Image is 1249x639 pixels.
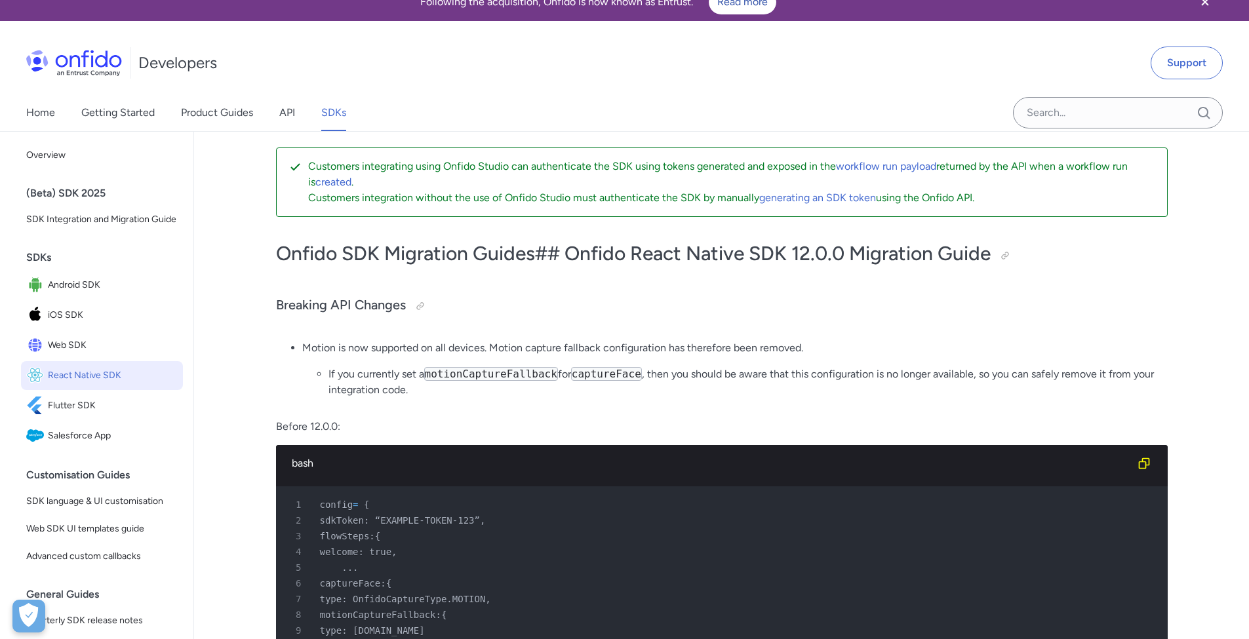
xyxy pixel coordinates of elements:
[12,600,45,632] div: Cookie Preferences
[21,331,183,360] a: IconWeb SDKWeb SDK
[320,547,397,557] span: welcome: true,
[21,608,183,634] a: Quarterly SDK release notes
[1013,97,1223,128] input: Onfido search input field
[353,562,358,573] span: .
[276,241,1168,267] h1: Onfido SDK Migration Guides## Onfido React Native SDK 12.0.0 Migration Guide
[21,516,183,542] a: Web SDK UI templates guide
[276,296,1168,317] h3: Breaking API Changes
[26,549,178,564] span: Advanced custom callbacks
[48,427,178,445] span: Salesforce App
[21,271,183,300] a: IconAndroid SDKAndroid SDK
[281,528,311,544] span: 3
[571,367,642,381] code: captureFace
[353,499,358,510] span: =
[1131,450,1157,476] button: Copy code snippet button
[26,521,178,537] span: Web SDK UI templates guide
[21,301,183,330] a: IconiOS SDKiOS SDK
[48,306,178,324] span: iOS SDK
[424,367,558,381] code: motionCaptureFallback
[281,575,311,591] span: 6
[320,531,375,541] span: flowSteps:
[320,594,491,604] span: type: OnfidoCaptureType.MOTION,
[386,578,391,589] span: {
[281,607,311,623] span: 8
[281,513,311,528] span: 2
[302,340,1168,398] li: Motion is now supported on all devices. Motion capture fallback configuration has therefore been ...
[26,244,188,271] div: SDKs
[21,543,183,570] a: Advanced custom callbacks
[26,613,178,629] span: Quarterly SDK release notes
[26,462,188,488] div: Customisation Guides
[276,419,1168,435] p: Before 12.0.0:
[26,50,122,76] img: Onfido Logo
[21,361,183,390] a: IconReact Native SDKReact Native SDK
[320,499,353,510] span: config
[281,544,311,560] span: 4
[308,190,1157,206] p: Customers integration without the use of Onfido Studio must authenticate the SDK by manually usin...
[26,397,48,415] img: IconFlutter SDK
[1151,47,1223,79] a: Support
[12,600,45,632] button: Open Preferences
[320,625,425,636] span: type: [DOMAIN_NAME]
[320,515,486,526] span: sdkToken: “EXAMPLE-TOKEN-123”,
[26,581,188,608] div: General Guides
[281,623,311,638] span: 9
[281,591,311,607] span: 7
[308,159,1157,190] p: Customers integrating using Onfido Studio can authenticate the SDK using tokens generated and exp...
[321,94,346,131] a: SDKs
[21,206,183,233] a: SDK Integration and Migration Guide
[21,391,183,420] a: IconFlutter SDKFlutter SDK
[26,212,178,227] span: SDK Integration and Migration Guide
[292,455,1131,471] div: bash
[21,421,183,450] a: IconSalesforce AppSalesforce App
[21,142,183,168] a: Overview
[441,610,446,620] span: {
[364,499,369,510] span: {
[26,427,48,445] img: IconSalesforce App
[320,610,441,620] span: motionCaptureFallback:
[281,560,311,575] span: 5
[81,94,155,131] a: Getting Started
[48,366,178,385] span: React Native SDK
[26,276,48,294] img: IconAndroid SDK
[279,94,295,131] a: API
[26,366,48,385] img: IconReact Native SDK
[138,52,217,73] h1: Developers
[48,336,178,355] span: Web SDK
[375,531,380,541] span: {
[21,488,183,514] a: SDK language & UI customisation
[26,336,48,355] img: IconWeb SDK
[26,147,178,163] span: Overview
[26,306,48,324] img: IconiOS SDK
[26,94,55,131] a: Home
[48,276,178,294] span: Android SDK
[281,497,311,513] span: 1
[26,180,188,206] div: (Beta) SDK 2025
[26,494,178,509] span: SDK language & UI customisation
[836,160,936,172] a: workflow run payload
[48,397,178,415] span: Flutter SDK
[315,176,351,188] a: created
[328,366,1168,398] li: If you currently set a for , then you should be aware that this configuration is no longer availa...
[342,562,353,573] span: ..
[181,94,253,131] a: Product Guides
[759,191,876,204] a: generating an SDK token
[320,578,386,589] span: captureFace:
